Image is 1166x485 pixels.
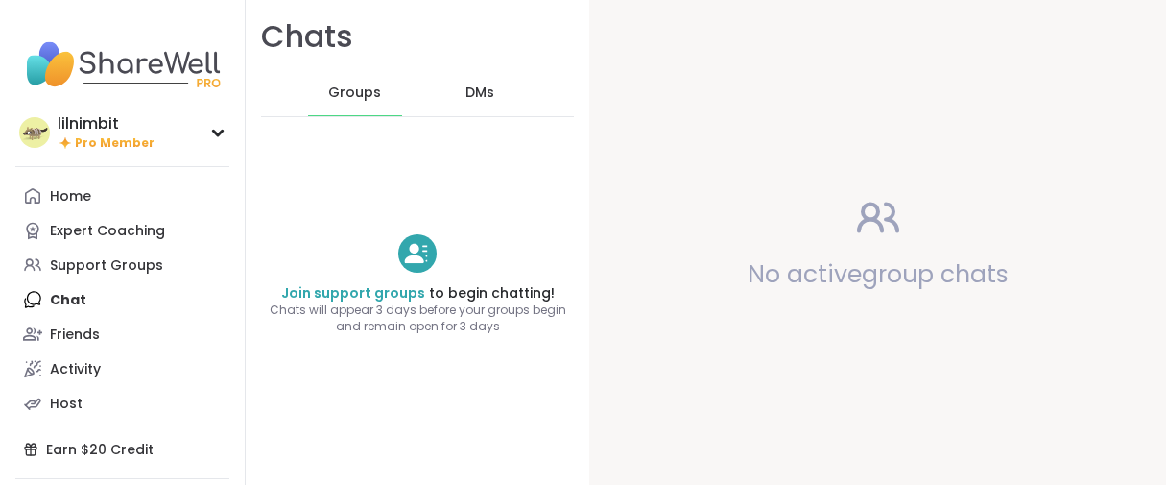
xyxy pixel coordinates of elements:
a: Join support groups [281,283,425,303]
span: DMs [465,84,494,103]
span: Chats will appear 3 days before your groups begin and remain open for 3 days [246,303,589,335]
a: Activity [15,352,229,386]
img: ShareWell Nav Logo [15,31,229,98]
a: Support Groups [15,248,229,282]
span: No active group chats [748,257,1009,291]
span: Pro Member [75,135,155,152]
div: Home [50,187,91,206]
h1: Chats [261,15,353,59]
span: Groups [328,84,381,103]
div: Host [50,395,83,414]
img: lilnimbit [19,117,50,148]
div: Earn $20 Credit [15,432,229,467]
h4: to begin chatting! [246,284,589,303]
a: Host [15,386,229,421]
div: lilnimbit [58,113,155,134]
div: Support Groups [50,256,163,276]
a: Friends [15,317,229,352]
div: Activity [50,360,101,379]
a: Home [15,179,229,213]
div: Expert Coaching [50,222,165,241]
a: Expert Coaching [15,213,229,248]
div: Friends [50,326,100,345]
